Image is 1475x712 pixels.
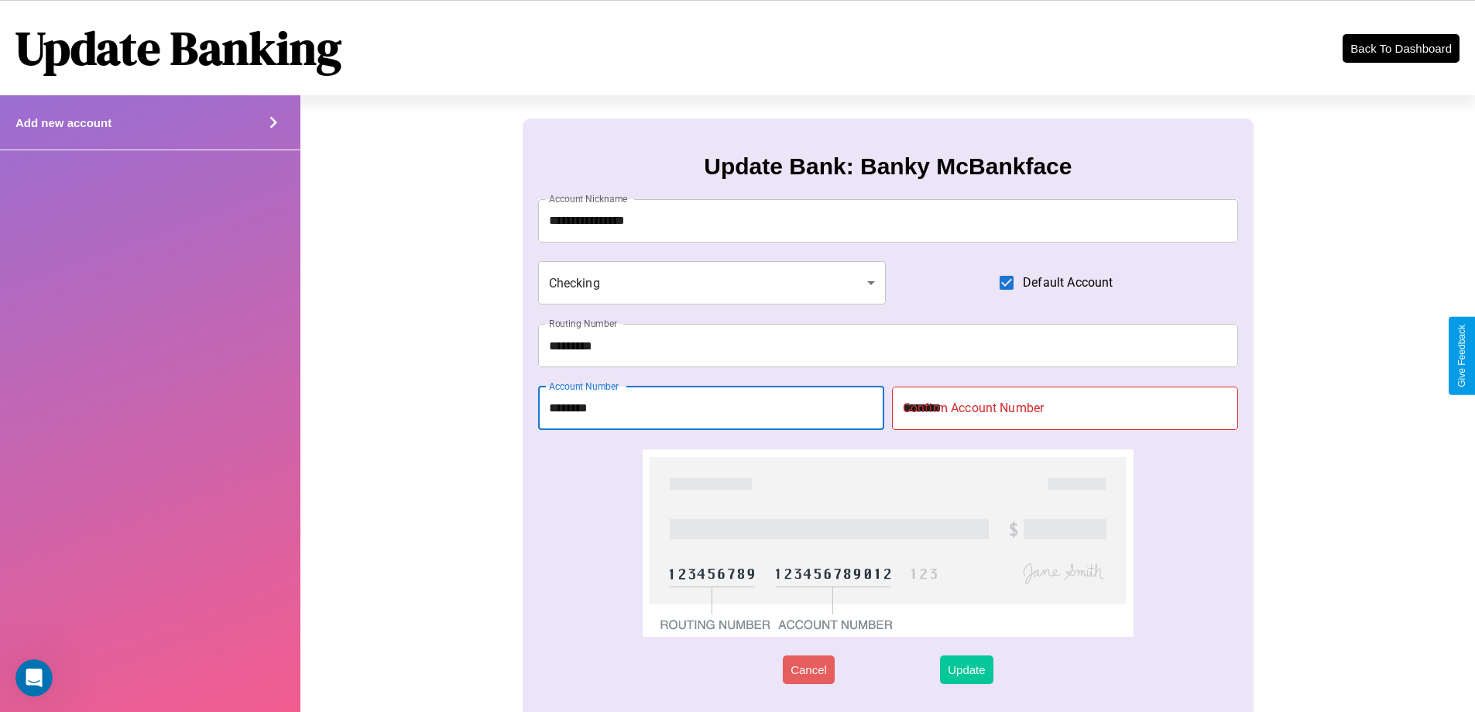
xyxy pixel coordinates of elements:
[549,380,619,393] label: Account Number
[1343,34,1460,63] button: Back To Dashboard
[549,317,617,330] label: Routing Number
[940,655,993,684] button: Update
[549,192,628,205] label: Account Nickname
[783,655,835,684] button: Cancel
[538,261,887,304] div: Checking
[15,16,341,80] h1: Update Banking
[643,449,1133,637] img: check
[1456,325,1467,387] div: Give Feedback
[15,659,53,697] iframe: Intercom live chat
[704,153,1072,180] h3: Update Bank: Banky McBankface
[15,116,111,129] h4: Add new account
[1023,273,1113,292] span: Default Account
